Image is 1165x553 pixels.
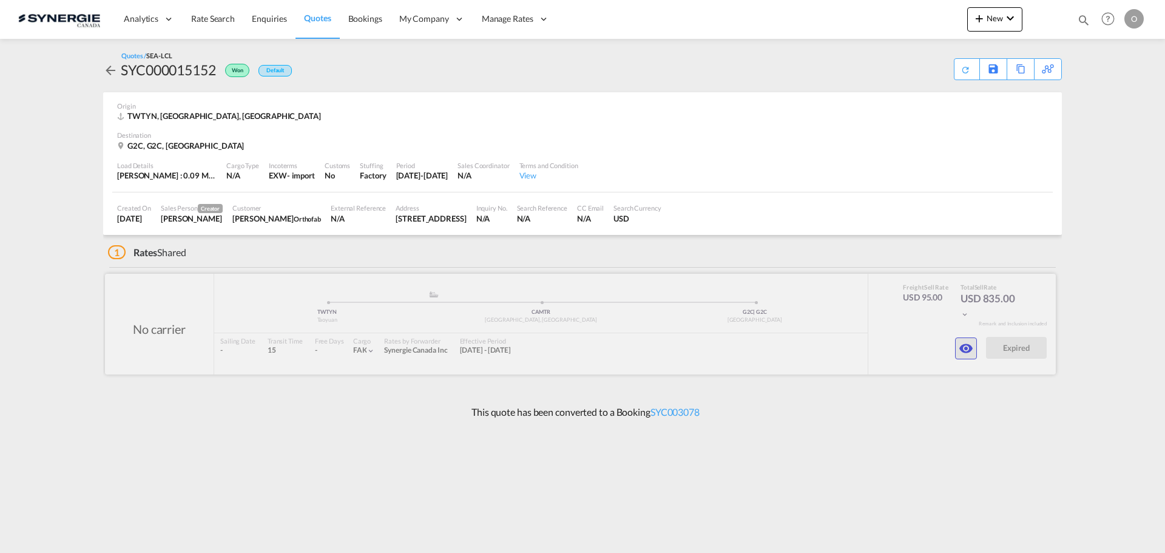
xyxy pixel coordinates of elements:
div: TWTYN, Taoyuan, Europe [117,110,324,121]
div: Search Reference [517,203,567,212]
div: N/A [458,170,509,181]
span: Quotes [304,13,331,23]
div: icon-magnify [1077,13,1090,32]
div: Address [396,203,466,212]
div: Destination [117,131,1048,140]
div: Cargo Type [226,161,259,170]
div: 2160 Rue de Celles Québec QC G2C 1X8 Canada [396,213,466,224]
span: Analytics [124,13,158,25]
p: This quote has been converted to a Booking [465,405,700,419]
div: Load Details [117,161,217,170]
img: 1f56c880d42311ef80fc7dca854c8e59.png [18,5,100,33]
span: Manage Rates [482,13,533,25]
div: 14 Oct 2025 [396,170,448,181]
div: N/A [226,170,259,181]
span: Bookings [348,13,382,24]
div: Shared [108,246,186,259]
span: Won [232,67,246,78]
span: New [972,13,1018,23]
div: Adriana Groposila [161,213,223,224]
div: Terms and Condition [519,161,578,170]
div: O [1124,9,1144,29]
div: Period [396,161,448,170]
span: Rates [133,246,158,258]
div: N/A [331,213,386,224]
div: USD [613,213,661,224]
div: CC Email [577,203,604,212]
md-icon: icon-plus 400-fg [972,11,987,25]
div: Sales Person [161,203,223,213]
div: G2C, G2C, Canada [117,140,247,151]
button: icon-plus 400-fgNewicon-chevron-down [967,7,1022,32]
md-icon: icon-chevron-down [1003,11,1018,25]
span: Orthofab [294,215,321,223]
div: Customs [325,161,350,170]
div: Save As Template [980,59,1007,80]
span: Creator [198,204,223,213]
div: [PERSON_NAME] : 0.09 MT | Volumetric Wt : 0.64 CBM | Chargeable Wt : 0.64 W/M [117,170,217,181]
div: Default [258,65,292,76]
div: Customer [232,203,321,212]
div: Incoterms [269,161,315,170]
span: Rate Search [191,13,235,24]
div: SYC000015152 [121,60,216,80]
div: Sales Coordinator [458,161,509,170]
div: EXW [269,170,287,181]
div: No [325,170,350,181]
div: View [519,170,578,181]
a: SYC003078 [650,406,700,418]
div: Help [1098,8,1124,30]
div: 30 Sep 2025 [117,213,151,224]
div: Search Currency [613,203,661,212]
span: My Company [399,13,449,25]
div: N/A [476,213,507,224]
div: icon-arrow-left [103,60,121,80]
div: Created On [117,203,151,212]
div: N/A [517,213,567,224]
div: N/A [577,213,604,224]
md-icon: icon-magnify [1077,13,1090,27]
div: External Reference [331,203,386,212]
div: Origin [117,101,1048,110]
span: TWTYN, [GEOGRAPHIC_DATA], [GEOGRAPHIC_DATA] [127,111,321,121]
button: icon-eye [955,338,977,359]
md-icon: icon-eye [959,341,973,356]
div: Stuffing [360,161,386,170]
span: Enquiries [252,13,287,24]
div: Inquiry No. [476,203,507,212]
div: Quotes /SEA-LCL [121,51,172,60]
div: Factory Stuffing [360,170,386,181]
div: Won [216,60,252,80]
div: Maurice Lecuyer [232,213,321,224]
md-icon: icon-arrow-left [103,63,118,78]
span: Help [1098,8,1118,29]
md-icon: icon-refresh [959,64,971,76]
span: SEA-LCL [146,52,172,59]
div: Quote PDF is not available at this time [961,59,973,75]
span: 1 [108,245,126,259]
div: - import [287,170,315,181]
